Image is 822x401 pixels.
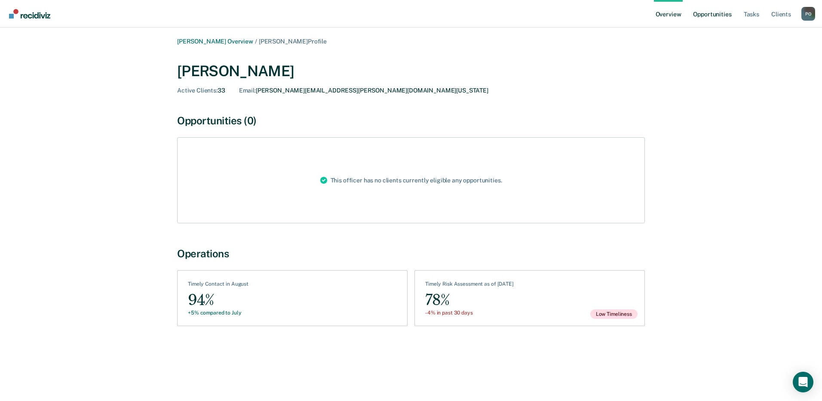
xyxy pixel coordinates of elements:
[177,247,645,260] div: Operations
[425,310,514,316] div: -4% in past 30 days
[801,7,815,21] div: P O
[801,7,815,21] button: Profile dropdown button
[188,281,248,290] div: Timely Contact in August
[313,138,509,223] div: This officer has no clients currently eligible any opportunities.
[177,87,218,94] span: Active Clients :
[425,281,514,290] div: Timely Risk Assessment as of [DATE]
[425,290,514,310] div: 78%
[177,87,225,94] div: 33
[239,87,256,94] span: Email :
[177,62,645,80] div: [PERSON_NAME]
[188,290,248,310] div: 94%
[239,87,488,94] div: [PERSON_NAME][EMAIL_ADDRESS][PERSON_NAME][DOMAIN_NAME][US_STATE]
[9,9,50,19] img: Recidiviz
[259,38,327,45] span: [PERSON_NAME] Profile
[177,114,645,127] div: Opportunities (0)
[188,310,248,316] div: +5% compared to July
[590,309,638,319] span: Low Timeliness
[253,38,259,45] span: /
[793,372,813,392] div: Open Intercom Messenger
[177,38,253,45] a: [PERSON_NAME] Overview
